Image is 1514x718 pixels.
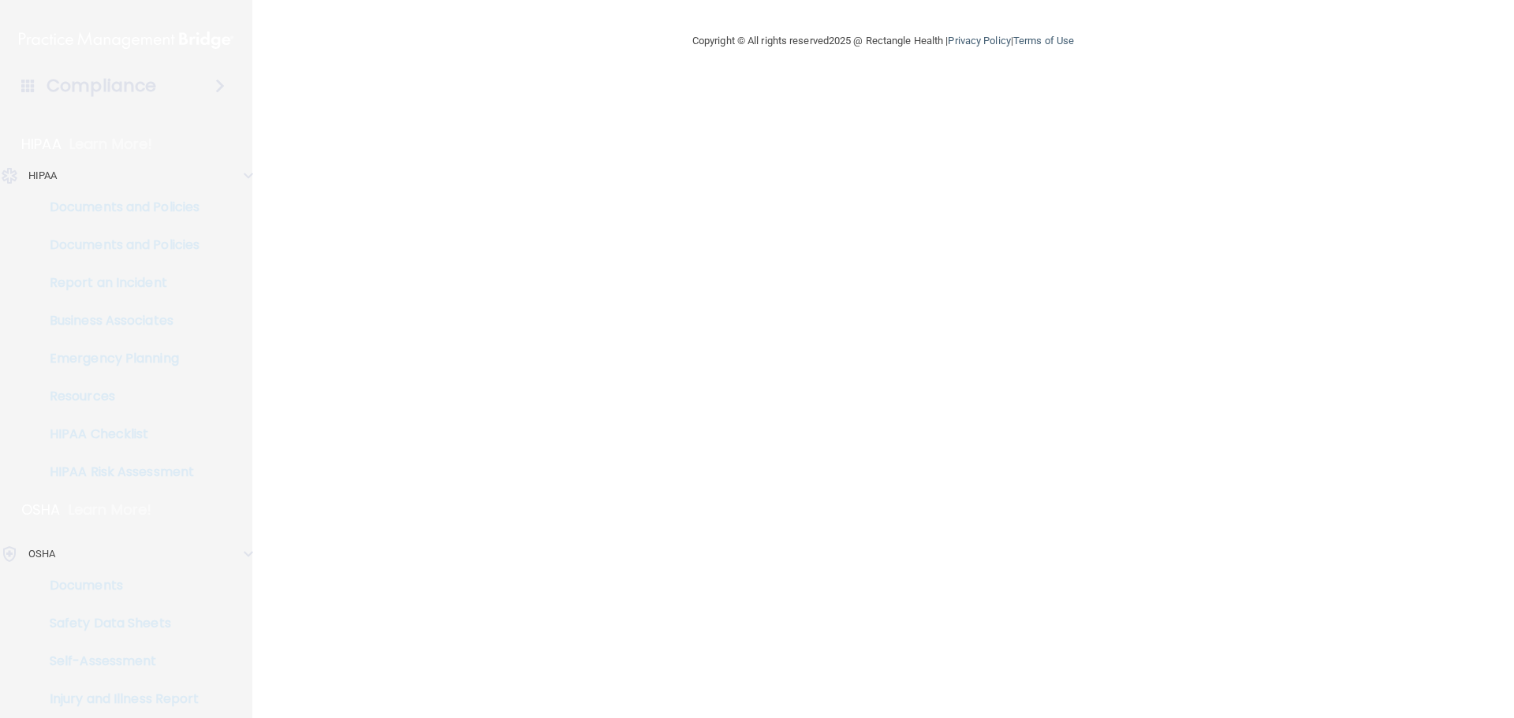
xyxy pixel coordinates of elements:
a: Terms of Use [1013,35,1074,47]
img: PMB logo [19,24,233,56]
h4: Compliance [47,75,156,97]
div: Copyright © All rights reserved 2025 @ Rectangle Health | | [595,16,1171,66]
p: Self-Assessment [10,653,226,669]
p: Learn More! [69,500,152,519]
p: Injury and Illness Report [10,691,226,707]
p: Business Associates [10,313,226,329]
p: OSHA [28,545,55,564]
p: HIPAA [28,166,58,185]
p: Resources [10,389,226,404]
p: Documents and Policies [10,237,226,253]
p: Safety Data Sheets [10,616,226,631]
p: Documents [10,578,226,593]
p: Report an Incident [10,275,226,291]
p: OSHA [21,500,61,519]
p: Learn More! [69,135,153,154]
p: HIPAA Risk Assessment [10,464,226,480]
p: HIPAA Checklist [10,426,226,442]
a: Privacy Policy [948,35,1010,47]
p: Documents and Policies [10,199,226,215]
p: Emergency Planning [10,351,226,366]
p: HIPAA [21,135,62,154]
